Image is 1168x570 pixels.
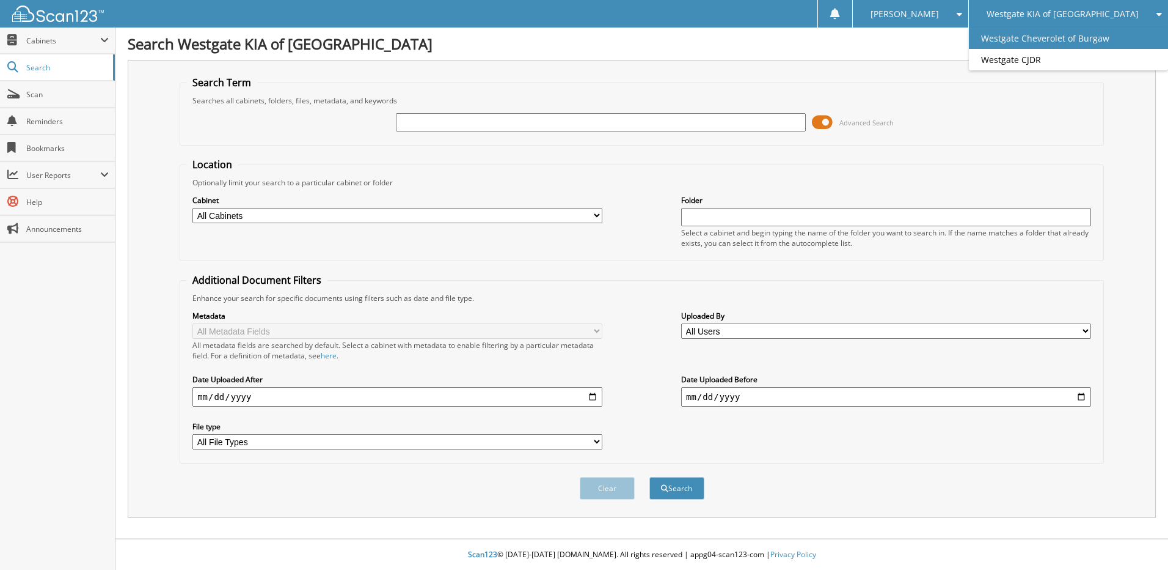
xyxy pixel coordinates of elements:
label: File type [192,421,602,432]
div: © [DATE]-[DATE] [DOMAIN_NAME]. All rights reserved | appg04-scan123-com | [115,540,1168,570]
a: Westgate CJDR [969,49,1168,70]
label: Cabinet [192,195,602,205]
label: Date Uploaded After [192,374,602,385]
label: Metadata [192,311,602,321]
span: Scan123 [468,549,497,560]
label: Date Uploaded Before [681,374,1091,385]
span: Search [26,62,107,73]
span: Scan [26,89,109,100]
legend: Additional Document Filters [186,273,327,287]
a: Westgate Cheverolet of Burgaw [969,28,1168,49]
label: Uploaded By [681,311,1091,321]
span: Advanced Search [839,118,894,127]
legend: Location [186,158,238,171]
a: here [321,350,337,361]
input: end [681,387,1091,407]
span: User Reports [26,170,100,180]
span: Westgate KIA of [GEOGRAPHIC_DATA] [987,10,1139,18]
div: Select a cabinet and begin typing the name of the folder you want to search in. If the name match... [681,228,1091,248]
div: All metadata fields are searched by default. Select a cabinet with metadata to enable filtering b... [192,340,602,361]
button: Search [649,477,704,500]
span: Bookmarks [26,143,109,154]
a: Privacy Policy [770,549,816,560]
input: start [192,387,602,407]
img: scan123-logo-white.svg [12,6,104,22]
span: Announcements [26,224,109,234]
span: [PERSON_NAME] [871,10,939,18]
span: Help [26,197,109,207]
span: Reminders [26,116,109,127]
span: Cabinets [26,35,100,46]
div: Enhance your search for specific documents using filters such as date and file type. [186,293,1097,303]
div: Searches all cabinets, folders, files, metadata, and keywords [186,95,1097,106]
legend: Search Term [186,76,257,89]
h1: Search Westgate KIA of [GEOGRAPHIC_DATA] [128,34,1156,54]
button: Clear [580,477,635,500]
label: Folder [681,195,1091,205]
div: Optionally limit your search to a particular cabinet or folder [186,177,1097,188]
iframe: Chat Widget [1107,511,1168,570]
